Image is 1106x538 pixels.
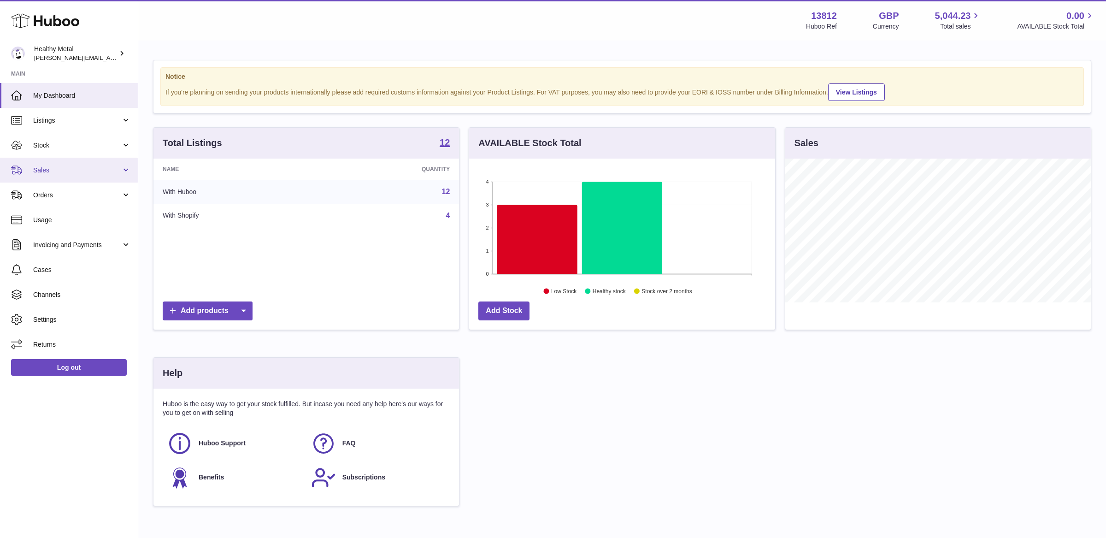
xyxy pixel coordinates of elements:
[163,137,222,149] h3: Total Listings
[828,83,885,101] a: View Listings
[342,473,385,482] span: Subscriptions
[153,159,318,180] th: Name
[446,212,450,219] a: 4
[873,22,899,31] div: Currency
[811,10,837,22] strong: 13812
[163,302,253,320] a: Add products
[33,315,131,324] span: Settings
[879,10,899,22] strong: GBP
[33,290,131,299] span: Channels
[33,191,121,200] span: Orders
[486,202,489,207] text: 3
[153,180,318,204] td: With Huboo
[486,248,489,254] text: 1
[311,465,446,490] a: Subscriptions
[167,465,302,490] a: Benefits
[34,54,185,61] span: [PERSON_NAME][EMAIL_ADDRESS][DOMAIN_NAME]
[593,288,626,295] text: Healthy stock
[311,431,446,456] a: FAQ
[342,439,356,448] span: FAQ
[11,359,127,376] a: Log out
[442,188,450,195] a: 12
[33,241,121,249] span: Invoicing and Payments
[940,22,981,31] span: Total sales
[33,116,121,125] span: Listings
[935,10,982,31] a: 5,044.23 Total sales
[486,271,489,277] text: 0
[642,288,692,295] text: Stock over 2 months
[163,400,450,417] p: Huboo is the easy way to get your stock fulfilled. But incase you need any help here's our ways f...
[33,141,121,150] span: Stock
[153,204,318,228] td: With Shopify
[163,367,182,379] h3: Help
[806,22,837,31] div: Huboo Ref
[33,340,131,349] span: Returns
[167,431,302,456] a: Huboo Support
[11,47,25,60] img: jose@healthy-metal.com
[1017,22,1095,31] span: AVAILABLE Stock Total
[440,138,450,147] strong: 12
[1017,10,1095,31] a: 0.00 AVAILABLE Stock Total
[935,10,971,22] span: 5,044.23
[318,159,459,180] th: Quantity
[478,302,529,320] a: Add Stock
[165,72,1079,81] strong: Notice
[440,138,450,149] a: 12
[33,266,131,274] span: Cases
[1066,10,1084,22] span: 0.00
[165,82,1079,101] div: If you're planning on sending your products internationally please add required customs informati...
[486,179,489,184] text: 4
[199,439,246,448] span: Huboo Support
[33,216,131,225] span: Usage
[794,137,818,149] h3: Sales
[34,45,117,62] div: Healthy Metal
[478,137,581,149] h3: AVAILABLE Stock Total
[199,473,224,482] span: Benefits
[486,225,489,231] text: 2
[33,166,121,175] span: Sales
[33,91,131,100] span: My Dashboard
[551,288,577,295] text: Low Stock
